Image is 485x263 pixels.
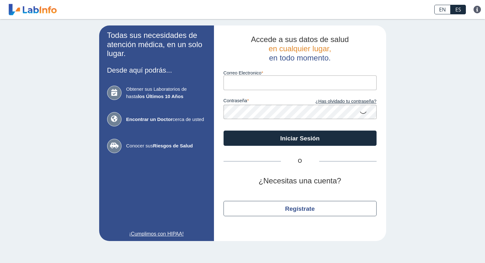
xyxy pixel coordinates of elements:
a: ¡Cumplimos con HIPAA! [107,230,206,238]
a: EN [434,5,451,14]
span: cerca de usted [126,116,206,123]
span: Obtener sus Laboratorios de hasta [126,86,206,100]
span: O [281,157,319,165]
b: Encontrar un Doctor [126,117,173,122]
span: Conocer sus [126,142,206,150]
a: ES [451,5,466,14]
a: ¿Has olvidado tu contraseña? [300,98,377,105]
span: en todo momento. [269,53,331,62]
h2: Todas sus necesidades de atención médica, en un solo lugar. [107,31,206,58]
button: Regístrate [224,201,377,216]
span: Accede a sus datos de salud [251,35,349,44]
h3: Desde aquí podrás... [107,66,206,74]
b: los Últimos 10 Años [138,94,183,99]
b: Riesgos de Salud [153,143,193,148]
label: contraseña [224,98,300,105]
label: Correo Electronico [224,70,377,75]
button: Iniciar Sesión [224,131,377,146]
span: en cualquier lugar, [268,44,331,53]
h2: ¿Necesitas una cuenta? [224,176,377,186]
